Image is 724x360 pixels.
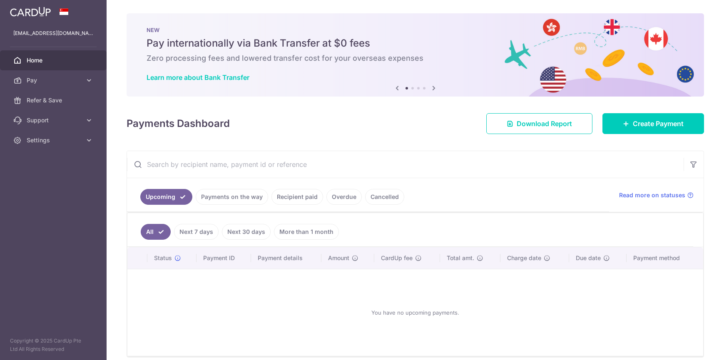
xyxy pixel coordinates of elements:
span: Total amt. [447,254,474,262]
span: Read more on statuses [619,191,685,199]
a: All [141,224,171,240]
th: Payment ID [197,247,251,269]
span: Refer & Save [27,96,82,104]
span: Download Report [517,119,572,129]
span: Pay [27,76,82,84]
a: Read more on statuses [619,191,694,199]
p: NEW [147,27,684,33]
a: Cancelled [365,189,404,205]
a: Next 7 days [174,224,219,240]
a: Learn more about Bank Transfer [147,73,249,82]
p: [EMAIL_ADDRESS][DOMAIN_NAME] [13,29,93,37]
a: Recipient paid [271,189,323,205]
img: CardUp [10,7,51,17]
span: Due date [576,254,601,262]
a: Payments on the way [196,189,268,205]
span: Create Payment [633,119,684,129]
a: Next 30 days [222,224,271,240]
span: Status [154,254,172,262]
div: You have no upcoming payments. [137,276,693,349]
th: Payment method [627,247,703,269]
input: Search by recipient name, payment id or reference [127,151,684,178]
a: Download Report [486,113,592,134]
span: Amount [328,254,349,262]
h5: Pay internationally via Bank Transfer at $0 fees [147,37,684,50]
a: Overdue [326,189,362,205]
img: Bank transfer banner [127,13,704,97]
span: Charge date [507,254,541,262]
a: Create Payment [602,113,704,134]
span: CardUp fee [381,254,413,262]
a: More than 1 month [274,224,339,240]
a: Upcoming [140,189,192,205]
span: Home [27,56,82,65]
span: Settings [27,136,82,144]
th: Payment details [251,247,322,269]
h4: Payments Dashboard [127,116,230,131]
span: Support [27,116,82,124]
h6: Zero processing fees and lowered transfer cost for your overseas expenses [147,53,684,63]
